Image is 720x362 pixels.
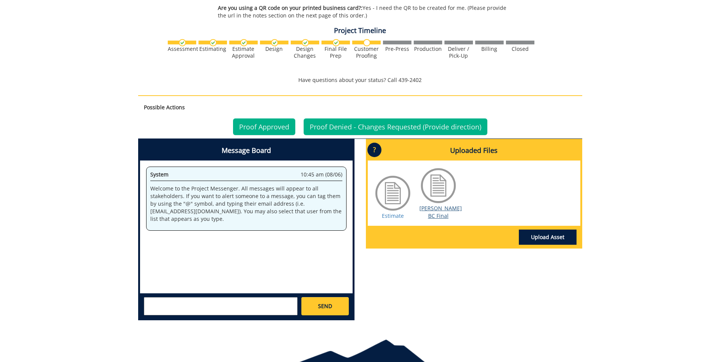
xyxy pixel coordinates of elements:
[318,302,332,310] span: SEND
[138,27,582,35] h4: Project Timeline
[218,4,515,19] p: Yes - I need the QR to be created for me. (Please provide the url in the notes section on the nex...
[144,297,298,315] textarea: messageToSend
[321,46,350,59] div: Final File Prep
[332,39,340,46] img: checkmark
[291,46,319,59] div: Design Changes
[383,46,411,52] div: Pre-Press
[168,46,196,52] div: Assessment
[199,46,227,52] div: Estimating
[150,185,342,223] p: Welcome to the Project Messenger. All messages will appear to all stakeholders. If you want to al...
[301,171,342,178] span: 10:45 am (08/06)
[210,39,217,46] img: checkmark
[519,230,577,245] a: Upload Asset
[475,46,504,52] div: Billing
[352,46,381,59] div: Customer Proofing
[304,118,487,135] a: Proof Denied - Changes Requested (Provide direction)
[368,141,580,161] h4: Uploaded Files
[506,46,534,52] div: Closed
[302,39,309,46] img: checkmark
[271,39,278,46] img: checkmark
[140,141,353,161] h4: Message Board
[419,205,462,219] a: [PERSON_NAME] BC Final
[382,212,404,219] a: Estimate
[367,143,381,157] p: ?
[363,39,370,46] img: no
[414,46,442,52] div: Production
[179,39,186,46] img: checkmark
[240,39,247,46] img: checkmark
[218,4,362,11] span: Are you using a QR code on your printed business card?:
[233,118,295,135] a: Proof Approved
[301,297,348,315] a: SEND
[150,171,169,178] span: System
[260,46,288,52] div: Design
[138,76,582,84] p: Have questions about your status? Call 439-2402
[444,46,473,59] div: Deliver / Pick-Up
[144,104,185,111] strong: Possible Actions
[229,46,258,59] div: Estimate Approval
